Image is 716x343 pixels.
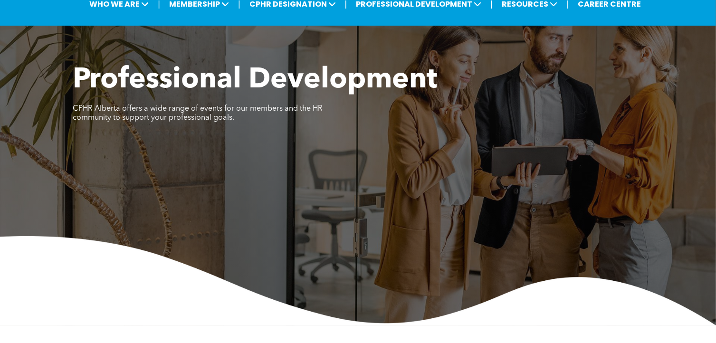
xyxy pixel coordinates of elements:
[73,66,438,95] span: Professional Development
[73,105,323,122] span: CPHR Alberta offers a wide range of events for our members and the HR community to support your p...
